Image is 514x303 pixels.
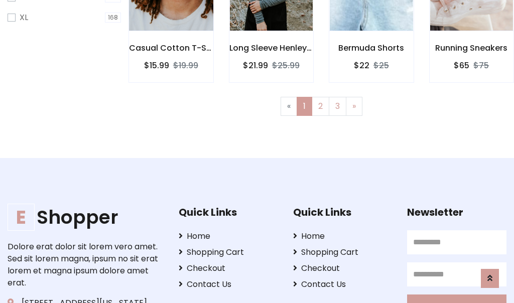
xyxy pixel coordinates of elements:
h1: Shopper [8,206,163,229]
h6: $15.99 [144,61,169,70]
span: » [352,100,356,112]
a: Shopping Cart [293,246,393,258]
a: Checkout [293,262,393,274]
h5: Quick Links [179,206,278,218]
label: XL [20,12,28,24]
nav: Page navigation [136,97,506,116]
h5: Newsletter [407,206,506,218]
del: $75 [473,60,489,71]
h6: Long Sleeve Henley T-Shirt [229,43,314,53]
a: Next [346,97,362,116]
del: $25 [373,60,389,71]
a: Shopping Cart [179,246,278,258]
a: EShopper [8,206,163,229]
a: 3 [329,97,346,116]
del: $25.99 [272,60,300,71]
a: 2 [312,97,329,116]
h5: Quick Links [293,206,393,218]
h6: Casual Cotton T-Shirt [129,43,213,53]
span: E [8,204,35,231]
a: Contact Us [179,278,278,290]
a: Contact Us [293,278,393,290]
h6: $22 [354,61,369,70]
h6: $65 [454,61,469,70]
del: $19.99 [173,60,198,71]
span: 168 [105,13,121,23]
a: Checkout [179,262,278,274]
p: Dolore erat dolor sit lorem vero amet. Sed sit lorem magna, ipsum no sit erat lorem et magna ipsu... [8,241,163,289]
a: 1 [297,97,312,116]
h6: $21.99 [243,61,268,70]
a: Home [293,230,393,242]
a: Home [179,230,278,242]
h6: Bermuda Shorts [329,43,414,53]
h6: Running Sneakers [430,43,514,53]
